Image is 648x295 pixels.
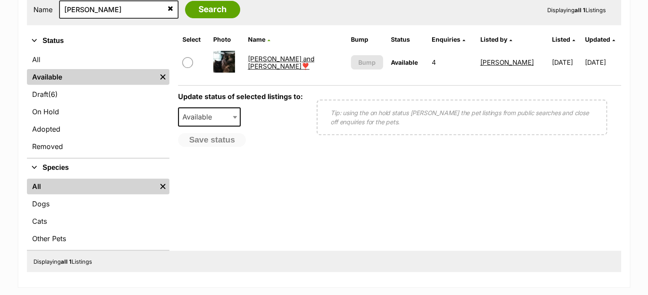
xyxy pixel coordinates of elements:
[27,213,169,229] a: Cats
[178,92,303,101] label: Update status of selected listings to:
[549,47,584,77] td: [DATE]
[27,86,169,102] a: Draft
[27,177,169,250] div: Species
[27,50,169,158] div: Status
[552,36,570,43] span: Listed
[391,59,418,66] span: Available
[358,58,376,67] span: Bump
[351,55,383,70] button: Bump
[27,162,169,173] button: Species
[347,33,387,46] th: Bump
[331,108,593,126] p: Tip: using the on hold status [PERSON_NAME] the pet listings from public searches and close off e...
[27,35,169,46] button: Status
[156,179,169,194] a: Remove filter
[27,196,169,212] a: Dogs
[27,104,169,119] a: On Hold
[248,55,314,70] a: [PERSON_NAME] and [PERSON_NAME]❣️
[210,33,244,46] th: Photo
[27,179,156,194] a: All
[179,111,221,123] span: Available
[27,231,169,246] a: Other Pets
[585,36,615,43] a: Updated
[248,36,270,43] a: Name
[480,36,507,43] span: Listed by
[178,133,246,147] button: Save status
[547,7,606,13] span: Displaying Listings
[27,69,156,85] a: Available
[27,121,169,137] a: Adopted
[33,258,92,265] span: Displaying Listings
[387,33,427,46] th: Status
[27,52,169,67] a: All
[480,36,512,43] a: Listed by
[552,36,575,43] a: Listed
[575,7,585,13] strong: all 1
[585,47,620,77] td: [DATE]
[480,58,533,66] a: [PERSON_NAME]
[178,107,241,126] span: Available
[585,36,610,43] span: Updated
[48,89,58,99] span: (6)
[27,139,169,154] a: Removed
[185,1,240,18] input: Search
[248,36,265,43] span: Name
[432,36,465,43] a: Enquiries
[179,33,208,46] th: Select
[61,258,72,265] strong: all 1
[432,36,460,43] span: translation missing: en.admin.listings.index.attributes.enquiries
[156,69,169,85] a: Remove filter
[33,6,53,13] label: Name
[428,47,476,77] td: 4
